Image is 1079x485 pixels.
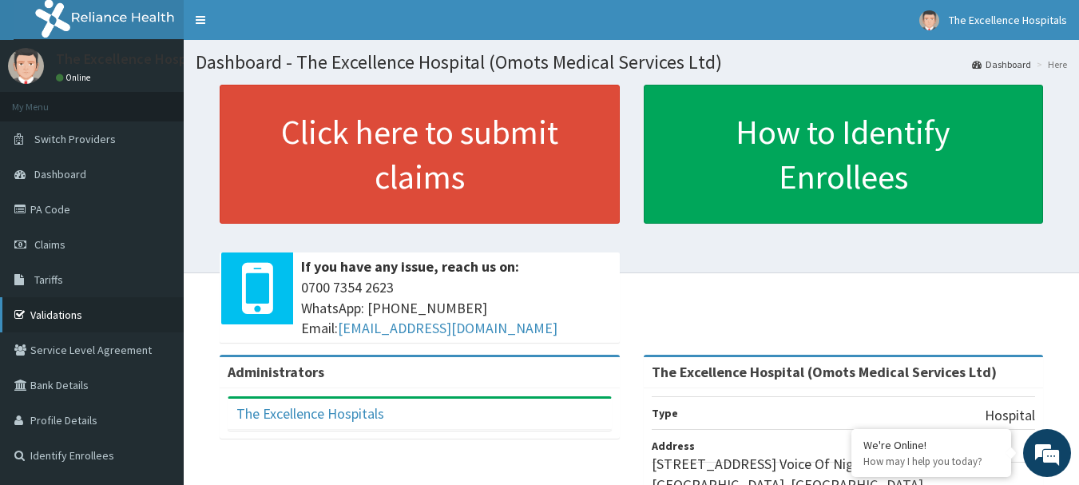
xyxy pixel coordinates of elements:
[196,52,1067,73] h1: Dashboard - The Excellence Hospital (Omots Medical Services Ltd)
[652,363,997,381] strong: The Excellence Hospital (Omots Medical Services Ltd)
[863,455,999,468] p: How may I help you today?
[972,58,1031,71] a: Dashboard
[34,237,65,252] span: Claims
[338,319,557,337] a: [EMAIL_ADDRESS][DOMAIN_NAME]
[220,85,620,224] a: Click here to submit claims
[301,277,612,339] span: 0700 7354 2623 WhatsApp: [PHONE_NUMBER] Email:
[949,13,1067,27] span: The Excellence Hospitals
[56,72,94,83] a: Online
[1033,58,1067,71] li: Here
[34,272,63,287] span: Tariffs
[644,85,1044,224] a: How to Identify Enrollees
[34,167,86,181] span: Dashboard
[34,132,116,146] span: Switch Providers
[652,406,678,420] b: Type
[236,404,384,423] a: The Excellence Hospitals
[985,405,1035,426] p: Hospital
[8,48,44,84] img: User Image
[56,52,214,66] p: The Excellence Hospitals
[228,363,324,381] b: Administrators
[919,10,939,30] img: User Image
[863,438,999,452] div: We're Online!
[652,439,695,453] b: Address
[301,257,519,276] b: If you have any issue, reach us on:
